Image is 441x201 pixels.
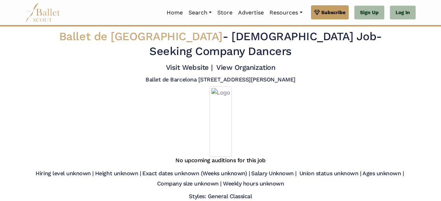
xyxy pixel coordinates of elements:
[166,63,213,72] a: Visit Website |
[164,5,186,20] a: Home
[36,170,93,177] h5: Hiring level unknown |
[175,157,266,164] h5: No upcoming auditions for this job
[251,170,296,177] h5: Salary Unknown |
[216,63,275,72] a: View Organization
[354,6,384,20] a: Sign Up
[267,5,305,20] a: Resources
[314,8,320,16] img: gem.svg
[142,170,250,177] h5: Exact dates unknown (Weeks unknown) |
[299,170,361,177] h5: Union status unknown |
[390,6,416,20] a: Log In
[321,8,346,16] span: Subscribe
[59,29,382,59] h2: - - Seeking Company Dancers
[223,180,284,188] h5: Weekly hours unknown
[235,5,267,20] a: Advertise
[186,5,215,20] a: Search
[215,5,235,20] a: Store
[231,30,376,43] span: [DEMOGRAPHIC_DATA] Job
[145,76,295,84] h5: Ballet de Barcelona [STREET_ADDRESS][PERSON_NAME]
[95,170,141,177] h5: Height unknown |
[59,30,223,43] span: Ballet de [GEOGRAPHIC_DATA]
[362,170,404,177] h5: Ages unknown |
[189,193,252,200] h5: Styles: General Classical
[157,180,222,188] h5: Company size unknown |
[210,86,232,157] img: Logo
[311,5,349,19] a: Subscribe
